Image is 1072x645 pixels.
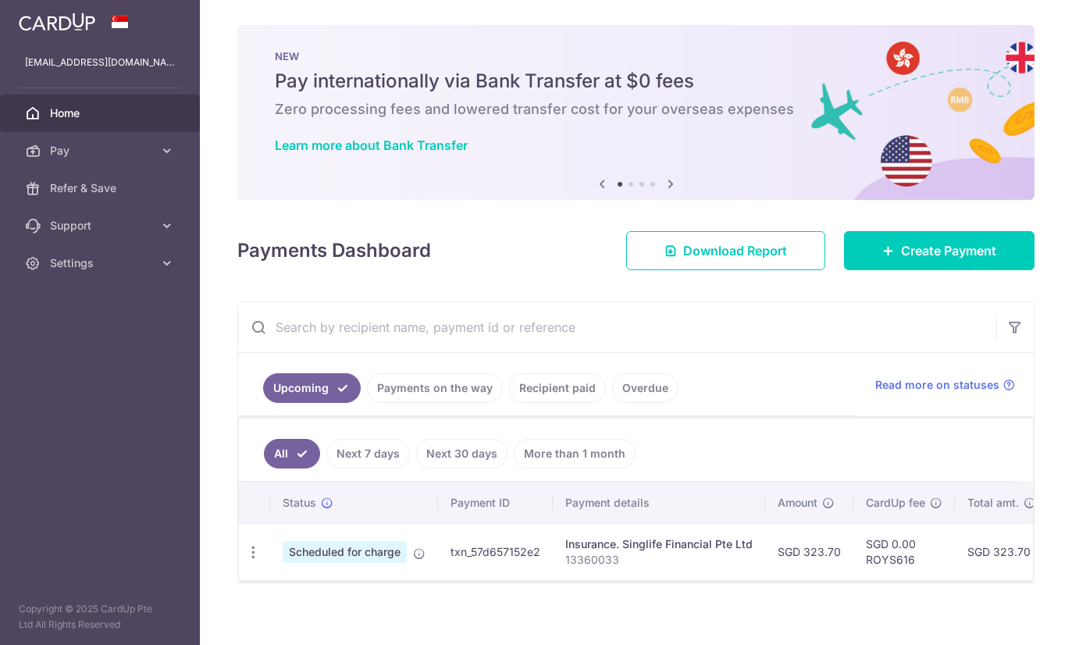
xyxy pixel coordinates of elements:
input: Search by recipient name, payment id or reference [238,302,996,352]
td: SGD 0.00 ROYS616 [853,523,955,580]
a: Upcoming [263,373,361,403]
h5: Pay internationally via Bank Transfer at $0 fees [275,69,997,94]
p: [EMAIL_ADDRESS][DOMAIN_NAME] [25,55,175,70]
img: Bank transfer banner [237,25,1035,200]
span: Pay [50,143,153,159]
span: Total amt. [967,495,1019,511]
p: 13360033 [565,552,753,568]
a: Next 30 days [416,439,508,469]
a: Learn more about Bank Transfer [275,137,468,153]
td: SGD 323.70 [955,523,1049,580]
a: More than 1 month [514,439,636,469]
a: Payments on the way [367,373,503,403]
span: Create Payment [901,241,996,260]
a: Overdue [612,373,678,403]
span: Read more on statuses [875,377,999,393]
a: All [264,439,320,469]
td: txn_57d657152e2 [438,523,553,580]
th: Payment ID [438,483,553,523]
h4: Payments Dashboard [237,237,431,265]
div: Insurance. Singlife Financial Pte Ltd [565,536,753,552]
span: Status [283,495,316,511]
span: Scheduled for charge [283,541,407,563]
p: NEW [275,50,997,62]
iframe: Opens a widget where you can find more information [971,598,1056,637]
th: Payment details [553,483,765,523]
span: Support [50,218,153,233]
h6: Zero processing fees and lowered transfer cost for your overseas expenses [275,100,997,119]
a: Read more on statuses [875,377,1015,393]
a: Recipient paid [509,373,606,403]
a: Download Report [626,231,825,270]
span: Download Report [683,241,787,260]
span: Home [50,105,153,121]
span: CardUp fee [866,495,925,511]
td: SGD 323.70 [765,523,853,580]
a: Create Payment [844,231,1035,270]
span: Amount [778,495,817,511]
span: Settings [50,255,153,271]
img: CardUp [19,12,95,31]
span: Refer & Save [50,180,153,196]
a: Next 7 days [326,439,410,469]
